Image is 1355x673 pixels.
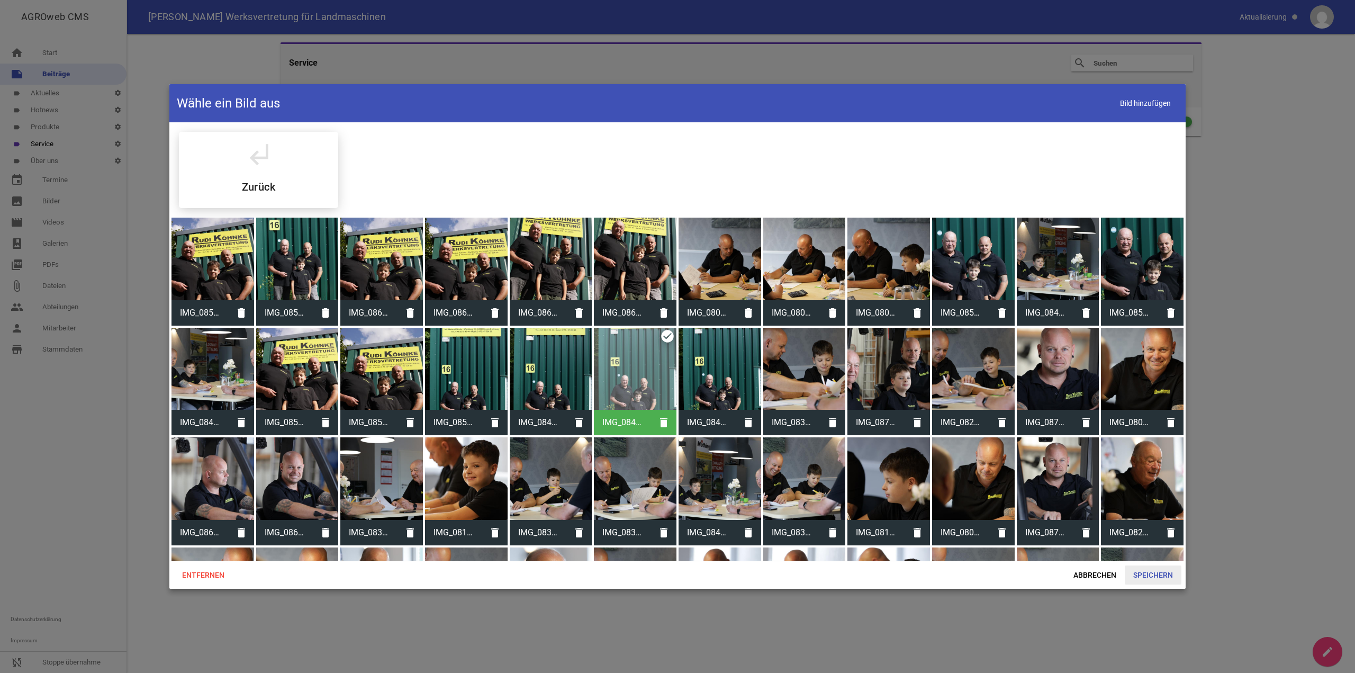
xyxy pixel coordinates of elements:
span: IMG_0800.jpg [763,299,820,327]
i: delete [651,520,676,545]
h4: Wähle ein Bild aus [177,95,280,112]
span: IMG_0848.jpg [594,409,651,436]
i: delete [482,300,508,326]
span: IMG_0847.jpg [679,409,736,436]
i: delete [1073,520,1099,545]
i: delete [820,410,845,435]
i: delete [1073,410,1099,435]
i: delete [313,300,338,326]
span: IMG_0805.jpg [932,519,989,546]
span: Speichern [1125,566,1181,585]
i: delete [1073,300,1099,326]
i: delete [566,300,592,326]
span: IMG_0872.jpg [1017,409,1074,436]
span: IMG_0856.jpg [340,409,398,436]
span: IMG_0810.jpg [847,519,905,546]
span: IMG_0862.jpg [340,299,398,327]
i: delete [229,410,254,435]
span: Abbrechen [1065,566,1125,585]
span: Bild hinzufügen [1113,92,1178,114]
span: IMG_0828.jpg [932,409,989,436]
span: IMG_0801.jpg [679,299,736,327]
i: delete [398,300,423,326]
span: IMG_0809.jpg [847,299,905,327]
i: delete [1158,410,1184,435]
i: delete [651,300,676,326]
i: delete [905,410,930,435]
i: delete [905,520,930,545]
span: IMG_0834.jpg [594,519,651,546]
span: IMG_0841.jpg [1017,299,1074,327]
i: delete [482,520,508,545]
i: delete [736,520,761,545]
span: IMG_0865.jpg [510,299,567,327]
span: IMG_0839.jpg [340,519,398,546]
i: delete [482,410,508,435]
i: delete [229,300,254,326]
i: delete [398,410,423,435]
div: Shoot:2025 [179,132,338,208]
i: delete [989,520,1015,545]
i: delete [820,300,845,326]
i: delete [989,410,1015,435]
span: IMG_0830.jpg [763,409,820,436]
i: delete [1158,520,1184,545]
i: delete [313,410,338,435]
span: IMG_0857.jpg [171,299,229,327]
i: delete [1158,300,1184,326]
i: delete [313,520,338,545]
i: delete [820,520,845,545]
span: IMG_0832.jpg [763,519,820,546]
span: IMG_0871.jpg [1017,519,1074,546]
span: IMG_0807.jpg [1101,409,1158,436]
span: IMG_0843.jpg [679,519,736,546]
span: IMG_0879.jpg [847,409,905,436]
i: delete [651,410,676,435]
span: Entfernen [174,566,233,585]
span: IMG_0831.jpg [510,519,567,546]
span: IMG_0855.jpg [256,409,313,436]
span: IMG_0853.jpg [256,299,313,327]
i: delete [736,410,761,435]
i: delete [398,520,423,545]
i: delete [905,300,930,326]
i: delete [989,300,1015,326]
span: IMG_0866.jpg [171,519,229,546]
i: subdirectory_arrow_left [243,139,273,169]
span: IMG_0825.jpg [1101,519,1158,546]
span: IMG_0812.jpg [425,519,482,546]
span: IMG_0869.jpg [256,519,313,546]
span: IMG_0854.jpg [425,409,482,436]
i: delete [229,520,254,545]
span: IMG_0844.jpg [510,409,567,436]
span: IMG_0842.jpg [171,409,229,436]
i: delete [736,300,761,326]
i: delete [566,410,592,435]
h5: Zurück [242,182,275,192]
i: delete [566,520,592,545]
span: IMG_0860.jpg [425,299,482,327]
span: IMG_0864.jpg [594,299,651,327]
span: IMG_0851.jpg [1101,299,1158,327]
span: IMG_0850.jpg [932,299,989,327]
